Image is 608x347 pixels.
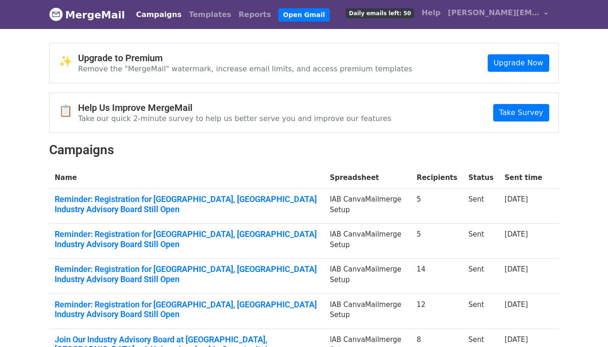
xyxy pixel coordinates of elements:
[59,55,78,68] span: ✨
[78,114,391,123] p: Take our quick 2-minute survey to help us better serve you and improve our features
[78,64,412,74] p: Remove the "MergeMail" watermark, increase email limits, and access premium templates
[493,104,549,121] a: Take Survey
[59,104,78,118] span: 📋
[411,224,463,259] td: 5
[463,294,499,329] td: Sent
[411,189,463,224] td: 5
[411,259,463,294] td: 14
[49,5,125,24] a: MergeMail
[505,335,528,344] a: [DATE]
[463,259,499,294] td: Sent
[463,167,499,189] th: Status
[55,264,319,284] a: Reminder: Registration for [GEOGRAPHIC_DATA], [GEOGRAPHIC_DATA] Industry Advisory Board Still Open
[505,195,528,203] a: [DATE]
[346,8,414,18] span: Daily emails left: 50
[49,167,324,189] th: Name
[55,194,319,214] a: Reminder: Registration for [GEOGRAPHIC_DATA], [GEOGRAPHIC_DATA] Industry Advisory Board Still Open
[499,167,548,189] th: Sent time
[235,6,275,24] a: Reports
[505,230,528,238] a: [DATE]
[324,259,411,294] td: IAB CanvaMailmerge Setup
[324,189,411,224] td: IAB CanvaMailmerge Setup
[78,52,412,64] h4: Upgrade to Premium
[55,229,319,249] a: Reminder: Registration for [GEOGRAPHIC_DATA], [GEOGRAPHIC_DATA] Industry Advisory Board Still Open
[324,224,411,259] td: IAB CanvaMailmerge Setup
[78,102,391,113] h4: Help Us Improve MergeMail
[132,6,185,24] a: Campaigns
[488,54,549,72] a: Upgrade Now
[418,4,444,22] a: Help
[411,294,463,329] td: 12
[185,6,235,24] a: Templates
[324,167,411,189] th: Spreadsheet
[49,142,559,158] h2: Campaigns
[342,4,418,22] a: Daily emails left: 50
[463,189,499,224] td: Sent
[505,301,528,309] a: [DATE]
[444,4,552,25] a: [PERSON_NAME][EMAIL_ADDRESS][DOMAIN_NAME]
[505,265,528,273] a: [DATE]
[448,7,540,18] span: [PERSON_NAME][EMAIL_ADDRESS][DOMAIN_NAME]
[49,7,63,21] img: MergeMail logo
[55,300,319,319] a: Reminder: Registration for [GEOGRAPHIC_DATA], [GEOGRAPHIC_DATA] Industry Advisory Board Still Open
[278,8,329,22] a: Open Gmail
[411,167,463,189] th: Recipients
[463,224,499,259] td: Sent
[324,294,411,329] td: IAB CanvaMailmerge Setup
